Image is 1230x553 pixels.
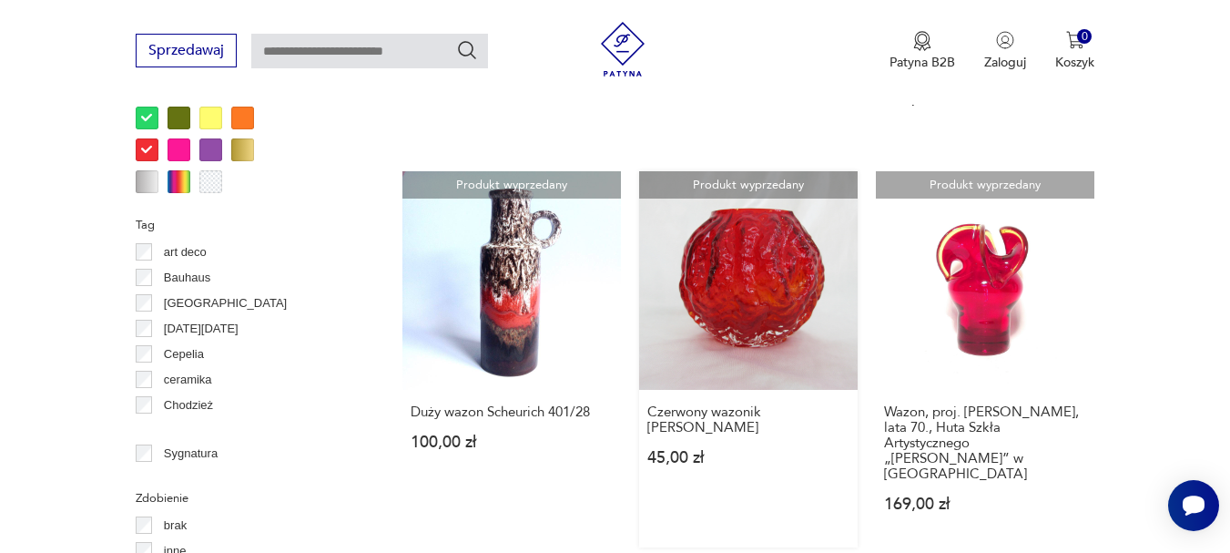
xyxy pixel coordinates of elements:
[1055,54,1094,71] p: Koszyk
[913,31,931,51] img: Ikona medalu
[164,293,287,313] p: [GEOGRAPHIC_DATA]
[402,171,621,548] a: Produkt wyprzedanyDuży wazon Scheurich 401/28Duży wazon Scheurich 401/28100,00 zł
[456,39,478,61] button: Szukaj
[1168,480,1219,531] iframe: Smartsupp widget button
[164,370,212,390] p: ceramika
[639,171,858,548] a: Produkt wyprzedanyCzerwony wazonik Ingrid GlashutteCzerwony wazonik [PERSON_NAME]45,00 zł
[884,497,1086,512] p: 169,00 zł
[647,450,849,466] p: 45,00 zł
[164,421,209,441] p: Ćmielów
[1066,31,1084,49] img: Ikona koszyka
[595,22,650,77] img: Patyna - sklep z meblami i dekoracjami vintage
[996,31,1014,49] img: Ikonka użytkownika
[136,46,237,58] a: Sprzedawaj
[411,405,613,420] h3: Duży wazon Scheurich 401/28
[1077,29,1093,45] div: 0
[876,171,1094,548] a: Produkt wyprzedanyWazon, proj. Czesław Zuber, lata 70., Huta Szkła Artystycznego „Barbara” w Pola...
[164,319,239,339] p: [DATE][DATE]
[884,91,1086,107] p: 150,00 zł
[889,54,955,71] p: Patyna B2B
[889,31,955,71] a: Ikona medaluPatyna B2B
[1055,31,1094,71] button: 0Koszyk
[984,31,1026,71] button: Zaloguj
[164,395,213,415] p: Chodzież
[884,405,1086,482] h3: Wazon, proj. [PERSON_NAME], lata 70., Huta Szkła Artystycznego „[PERSON_NAME]” w [GEOGRAPHIC_DATA]
[164,344,204,364] p: Cepelia
[984,54,1026,71] p: Zaloguj
[164,242,207,262] p: art deco
[647,405,849,435] h3: Czerwony wazonik [PERSON_NAME]
[164,516,187,536] p: brak
[164,444,218,464] p: Sygnatura
[164,268,210,288] p: Bauhaus
[411,435,613,450] p: 100,00 zł
[136,488,359,508] p: Zdobienie
[136,34,237,67] button: Sprzedawaj
[136,215,359,235] p: Tag
[889,31,955,71] button: Patyna B2B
